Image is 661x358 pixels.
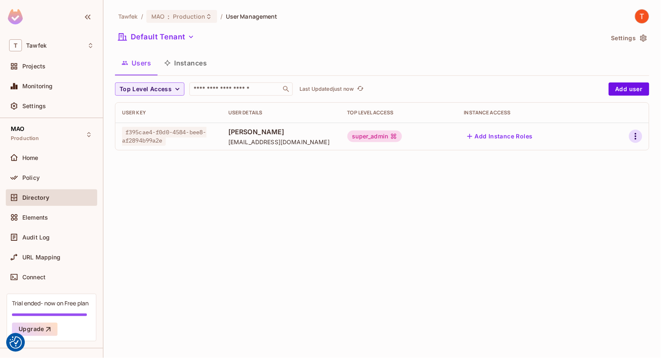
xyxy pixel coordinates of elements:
div: User Key [122,109,215,116]
p: Last Updated just now [299,86,354,92]
span: URL Mapping [22,254,61,261]
img: Tawfek Daghistani [635,10,649,23]
span: Production [173,12,205,20]
span: Monitoring [22,83,53,89]
span: T [9,39,22,51]
button: Upgrade [12,323,57,336]
span: Workspace: Tawfek [26,42,47,49]
span: Home [22,155,38,161]
span: MAO [151,12,164,20]
div: User Details [228,109,334,116]
span: Projects [22,63,46,70]
span: User Management [226,12,278,20]
span: Click to refresh data [354,84,365,94]
button: Add user [609,82,649,96]
button: Top Level Access [115,82,184,96]
button: Users [115,53,158,73]
span: Audit Log [22,234,50,241]
button: Add Instance Roles [464,130,536,143]
button: Consent Preferences [10,336,22,349]
span: MAO [11,126,24,132]
li: / [141,12,143,20]
img: SReyMgAAAABJRU5ErkJggg== [8,9,23,24]
span: Directory [22,194,49,201]
button: refresh [355,84,365,94]
li: / [220,12,223,20]
div: Trial ended- now on Free plan [12,299,89,307]
span: refresh [357,85,364,93]
button: Instances [158,53,213,73]
div: super_admin [347,131,402,142]
span: Production [11,135,39,142]
span: f395cae4-f0d0-4584-bee8-af2894b99a2e [122,127,206,146]
div: Instance Access [464,109,597,116]
span: Elements [22,214,48,221]
span: Policy [22,174,40,181]
span: Top Level Access [120,84,172,94]
span: : [167,13,170,20]
img: Revisit consent button [10,336,22,349]
span: [PERSON_NAME] [228,127,334,136]
span: [EMAIL_ADDRESS][DOMAIN_NAME] [228,138,334,146]
button: Settings [608,31,649,45]
span: Settings [22,103,46,109]
button: Default Tenant [115,30,198,44]
span: the active workspace [118,12,138,20]
div: Top Level Access [347,109,451,116]
span: Connect [22,274,46,281]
